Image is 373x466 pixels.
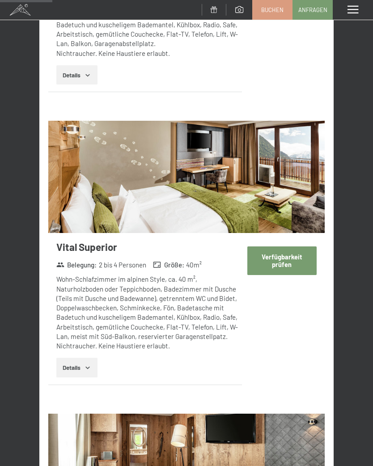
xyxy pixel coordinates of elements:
span: Anfragen [298,6,327,14]
a: Anfragen [293,0,332,19]
strong: Belegung : [56,260,97,270]
strong: Größe : [153,260,184,270]
button: Details [56,358,97,377]
img: mss_renderimg.php [48,121,325,233]
a: Buchen [253,0,292,19]
button: Verfügbarkeit prüfen [247,246,317,275]
span: Buchen [261,6,284,14]
h3: Vital Superior [56,240,242,254]
div: Wohn-Schlafzimmer im alpinen Style, ca. 40 m², Naturholzboden oder Teppichboden, Badezimmer mit D... [56,275,242,351]
button: Details [56,65,97,85]
span: 2 bis 4 Personen [99,260,146,270]
span: 40 m² [186,260,202,270]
